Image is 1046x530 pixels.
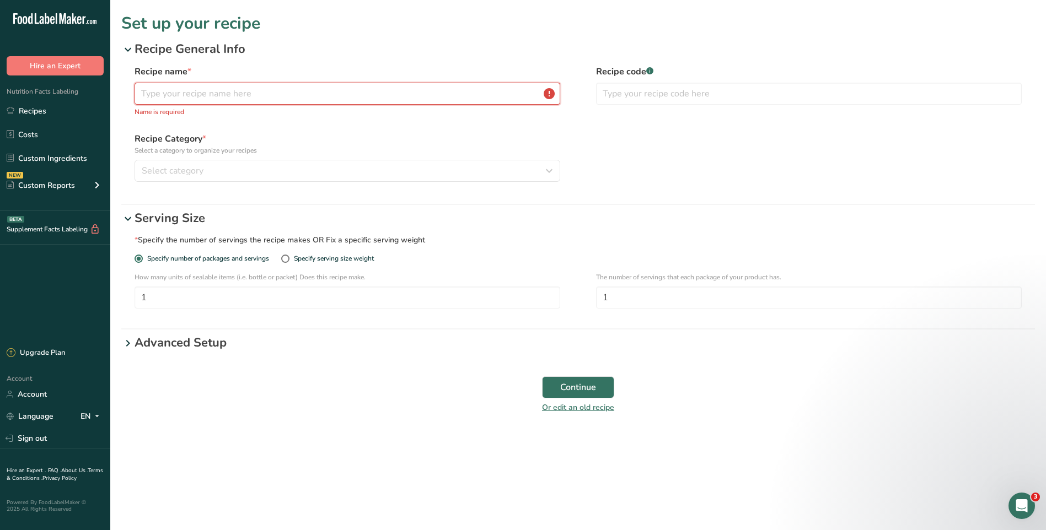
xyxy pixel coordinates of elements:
a: Or edit an old recipe [542,402,614,413]
a: Terms & Conditions . [7,467,103,482]
a: FAQ . [48,467,61,474]
a: Language [7,407,53,426]
div: Custom Reports [7,180,75,191]
span: 3 [1031,493,1040,501]
p: Name is required [135,107,560,117]
input: Type your recipe code here [596,83,1022,105]
button: Hire an Expert [7,56,104,75]
span: Select category [142,164,203,177]
label: Recipe code [596,65,1022,78]
a: Privacy Policy [42,474,77,482]
a: About Us . [61,467,88,474]
div: Upgrade Plan [7,348,65,359]
p: Serving Size [135,209,1035,228]
p: The number of servings that each package of your product has. [596,272,1022,282]
div: BETA [7,216,24,223]
p: Recipe General Info [135,40,1035,58]
span: Specify number of packages and servings [143,255,269,263]
p: Select a category to organize your recipes [135,145,560,155]
div: Powered By FoodLabelMaker © 2025 All Rights Reserved [7,499,104,512]
p: How many units of sealable items (i.e. bottle or packet) Does this recipe make. [135,272,560,282]
p: Advanced Setup [135,334,1035,352]
div: NEW [7,172,23,179]
span: Continue [560,381,596,394]
div: Specify serving size weight [294,255,374,263]
div: Recipe General Info [121,40,1035,58]
label: Recipe name [135,65,560,78]
label: Recipe Category [135,132,560,155]
input: Type your recipe name here [135,83,560,105]
div: Specify the number of servings the recipe makes OR Fix a specific serving weight [135,234,560,246]
div: Serving Size [121,209,1035,228]
iframe: Intercom live chat [1009,493,1035,519]
h1: Set up your recipe [121,11,1035,36]
div: EN [81,410,104,423]
button: Select category [135,160,560,182]
div: Advanced Setup [121,334,1035,352]
a: Hire an Expert . [7,467,46,474]
button: Continue [542,376,614,398]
